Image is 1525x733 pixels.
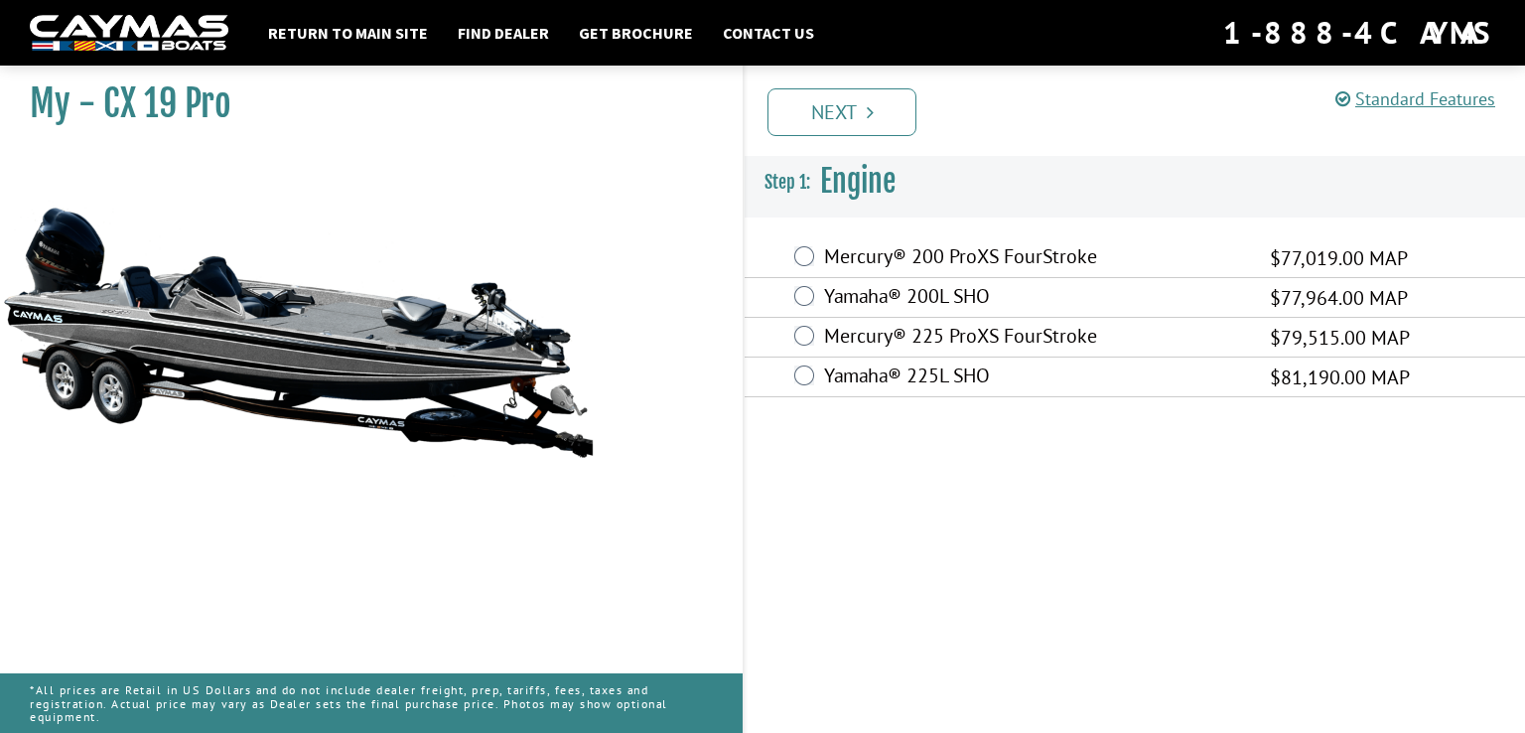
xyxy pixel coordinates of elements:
[258,20,438,46] a: Return to main site
[824,284,1245,313] label: Yamaha® 200L SHO
[1270,283,1408,313] span: $77,964.00 MAP
[30,673,713,733] p: *All prices are Retail in US Dollars and do not include dealer freight, prep, tariffs, fees, taxe...
[1270,243,1408,273] span: $77,019.00 MAP
[569,20,703,46] a: Get Brochure
[1270,323,1410,353] span: $79,515.00 MAP
[824,244,1245,273] label: Mercury® 200 ProXS FourStroke
[824,364,1245,392] label: Yamaha® 225L SHO
[30,81,693,126] h1: My - CX 19 Pro
[824,324,1245,353] label: Mercury® 225 ProXS FourStroke
[745,145,1525,219] h3: Engine
[448,20,559,46] a: Find Dealer
[30,15,228,52] img: white-logo-c9c8dbefe5ff5ceceb0f0178aa75bf4bb51f6bca0971e226c86eb53dfe498488.png
[1270,363,1410,392] span: $81,190.00 MAP
[1335,87,1495,110] a: Standard Features
[713,20,824,46] a: Contact Us
[1223,11,1495,55] div: 1-888-4CAYMAS
[767,88,916,136] a: Next
[762,85,1525,136] ul: Pagination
